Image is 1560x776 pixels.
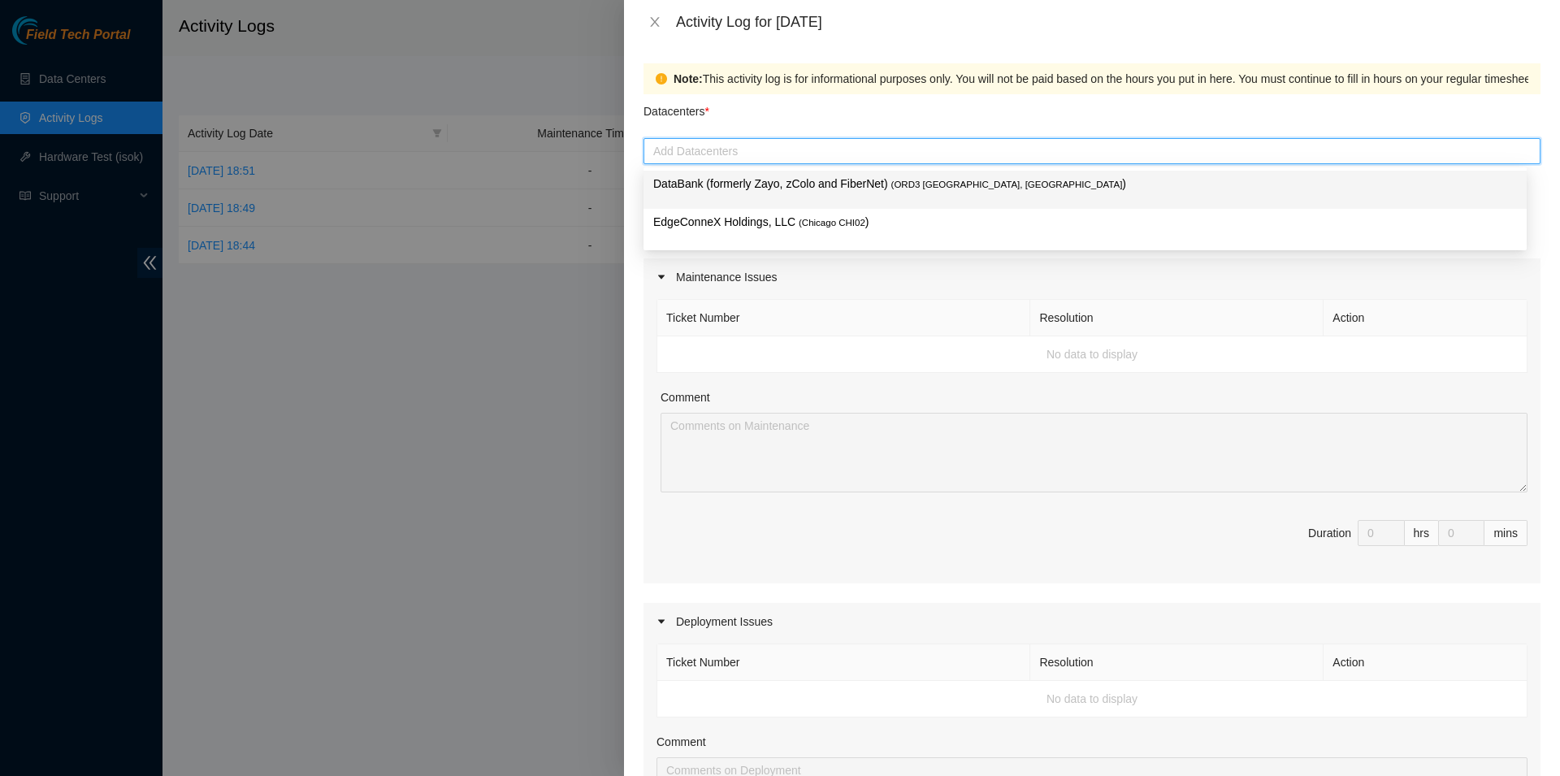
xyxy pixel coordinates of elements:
[656,617,666,626] span: caret-right
[891,180,1123,189] span: ( ORD3 [GEOGRAPHIC_DATA], [GEOGRAPHIC_DATA]
[657,681,1527,717] td: No data to display
[1324,300,1527,336] th: Action
[676,13,1540,31] div: Activity Log for [DATE]
[653,175,1517,193] p: DataBank (formerly Zayo, zColo and FiberNet) )
[643,94,709,120] p: Datacenters
[648,15,661,28] span: close
[661,388,710,406] label: Comment
[1030,644,1324,681] th: Resolution
[657,336,1527,373] td: No data to display
[657,644,1030,681] th: Ticket Number
[799,218,865,228] span: ( Chicago CHI02
[1030,300,1324,336] th: Resolution
[1324,644,1527,681] th: Action
[656,73,667,85] span: exclamation-circle
[1484,520,1527,546] div: mins
[643,15,666,30] button: Close
[1308,524,1351,542] div: Duration
[1405,520,1439,546] div: hrs
[643,258,1540,296] div: Maintenance Issues
[674,70,703,88] strong: Note:
[661,413,1527,492] textarea: Comment
[643,603,1540,640] div: Deployment Issues
[653,213,1517,232] p: EdgeConneX Holdings, LLC )
[656,272,666,282] span: caret-right
[657,300,1030,336] th: Ticket Number
[656,733,706,751] label: Comment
